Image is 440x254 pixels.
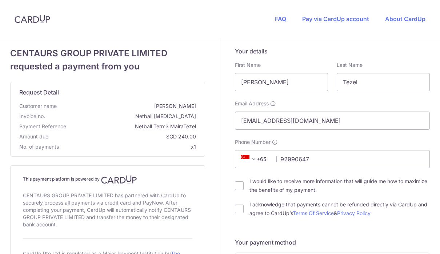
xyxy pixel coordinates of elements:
[101,175,137,184] img: CardUp
[235,100,269,107] span: Email Address
[249,200,430,218] label: I acknowledge that payments cannot be refunded directly via CardUp and agree to CardUp’s &
[60,102,196,110] span: [PERSON_NAME]
[10,60,205,73] span: requested a payment from you
[235,73,328,91] input: First name
[385,15,425,23] a: About CardUp
[235,238,430,247] h5: Your payment method
[275,15,286,23] a: FAQ
[19,102,57,110] span: Customer name
[249,177,430,194] label: I would like to receive more information that will guide me how to maximize the benefits of my pa...
[191,144,196,150] span: x1
[10,47,205,60] span: CENTAURS GROUP PRIVATE LIMITED
[239,155,271,164] span: +65
[235,138,271,146] span: Phone Number
[302,15,369,23] a: Pay via CardUp account
[337,73,430,91] input: Last name
[51,133,196,140] span: SGD 240.00
[393,232,433,250] iframe: Opens a widget where you can find more information
[19,113,45,120] span: Invoice no.
[23,190,192,230] div: CENTAURS GROUP PRIVATE LIMITED has partnered with CardUp to securely process all payments via cre...
[69,123,196,130] span: Netball Term3 MairaTezel
[337,210,371,216] a: Privacy Policy
[293,210,334,216] a: Terms Of Service
[337,61,363,69] label: Last Name
[235,47,430,56] h5: Your details
[19,89,59,96] span: translation missing: en.request_detail
[19,123,66,129] span: translation missing: en.payment_reference
[235,112,430,130] input: Email address
[48,113,196,120] span: Netball [MEDICAL_DATA]
[15,15,50,23] img: CardUp
[19,133,48,140] span: Amount due
[19,143,59,150] span: No. of payments
[241,155,258,164] span: +65
[235,61,261,69] label: First Name
[23,175,192,184] h4: This payment platform is powered by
